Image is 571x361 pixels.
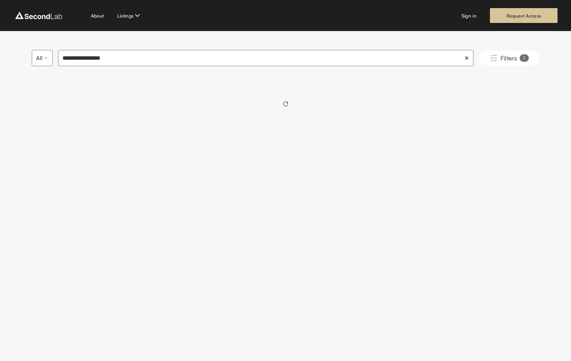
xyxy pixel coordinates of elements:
img: logo [14,10,64,21]
a: About [91,12,104,19]
span: Filters [500,53,517,63]
a: Sign in [462,12,476,19]
button: Select listing type [32,50,53,66]
div: 1 [520,54,528,62]
a: Request Access [490,8,557,23]
button: Filters [479,51,540,65]
button: Listings [117,11,141,20]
